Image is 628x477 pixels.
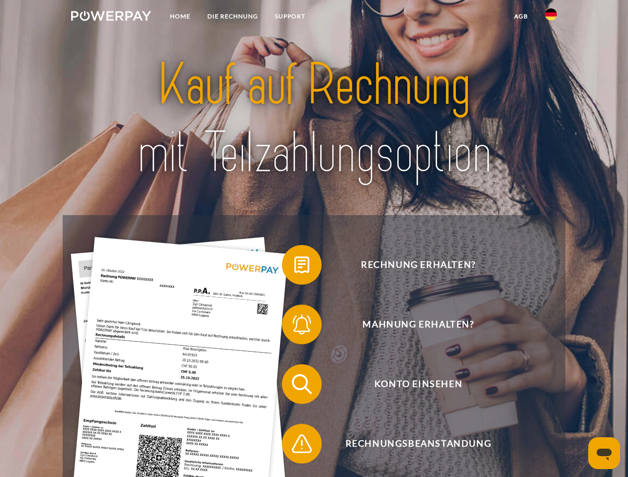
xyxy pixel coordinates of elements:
a: DIE RECHNUNG [199,7,267,25]
a: agb [506,7,537,25]
button: Konto einsehen [282,364,540,404]
img: logo-powerpay-white.svg [71,11,151,21]
span: Mahnung erhalten? [296,305,540,344]
span: Konto einsehen [296,364,540,404]
img: qb_warning.svg [289,431,314,456]
span: Rechnung erhalten? [296,245,540,285]
button: Mahnung erhalten? [282,305,540,344]
a: SUPPORT [267,7,314,25]
iframe: Schaltfläche zum Öffnen des Messaging-Fensters [588,437,620,469]
button: Rechnungsbeanstandung [282,424,540,464]
img: qb_bill.svg [289,252,314,277]
img: de [545,8,557,20]
img: title-powerpay_de.svg [95,48,533,190]
span: Rechnungsbeanstandung [296,424,540,464]
button: Rechnung erhalten? [282,245,540,285]
img: qb_bell.svg [289,312,314,337]
img: qb_search.svg [289,372,314,397]
a: Home [162,7,199,25]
